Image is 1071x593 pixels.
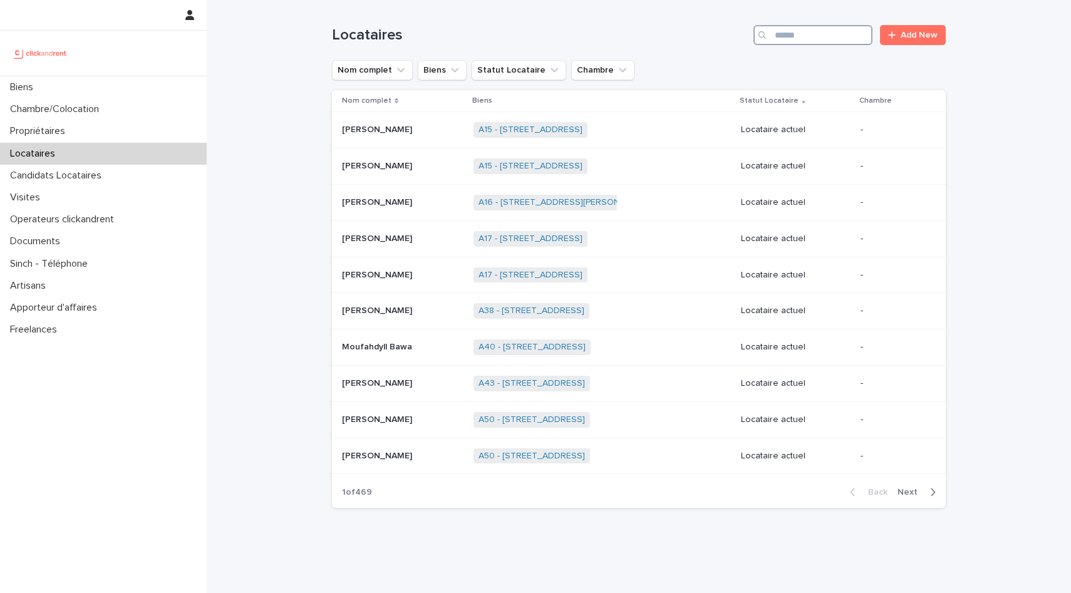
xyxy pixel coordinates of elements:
p: Chambre/Colocation [5,103,109,115]
tr: Moufahdyll BawaMoufahdyll Bawa A40 - [STREET_ADDRESS] Locataire actuel- [332,329,946,366]
p: Artisans [5,280,56,292]
p: [PERSON_NAME] [342,267,415,281]
p: Locataire actuel [741,451,851,462]
tr: [PERSON_NAME][PERSON_NAME] A43 - [STREET_ADDRESS] Locataire actuel- [332,365,946,401]
button: Nom complet [332,60,413,80]
p: Moufahdyll Bawa [342,339,415,353]
tr: [PERSON_NAME][PERSON_NAME] A50 - [STREET_ADDRESS] Locataire actuel- [332,438,946,474]
p: [PERSON_NAME] [342,195,415,208]
p: Visites [5,192,50,204]
p: Statut Locataire [740,94,799,108]
p: - [861,197,926,208]
p: [PERSON_NAME] [342,122,415,135]
p: Sinch - Téléphone [5,258,98,270]
p: Nom complet [342,94,391,108]
p: - [861,415,926,425]
tr: [PERSON_NAME][PERSON_NAME] A17 - [STREET_ADDRESS] Locataire actuel- [332,220,946,257]
p: [PERSON_NAME] [342,412,415,425]
h1: Locataires [332,26,748,44]
p: 1 of 469 [332,477,382,508]
a: A17 - [STREET_ADDRESS] [479,234,582,244]
p: Locataire actuel [741,234,851,244]
p: - [861,306,926,316]
p: Locataire actuel [741,306,851,316]
button: Back [840,487,892,498]
a: A40 - [STREET_ADDRESS] [479,342,586,353]
a: A15 - [STREET_ADDRESS] [479,125,582,135]
p: [PERSON_NAME] [342,158,415,172]
span: Add New [901,31,938,39]
a: A43 - [STREET_ADDRESS] [479,378,585,389]
input: Search [753,25,872,45]
button: Statut Locataire [472,60,566,80]
p: - [861,451,926,462]
tr: [PERSON_NAME][PERSON_NAME] A50 - [STREET_ADDRESS] Locataire actuel- [332,401,946,438]
tr: [PERSON_NAME][PERSON_NAME] A17 - [STREET_ADDRESS] Locataire actuel- [332,257,946,293]
p: Documents [5,235,70,247]
a: A38 - [STREET_ADDRESS] [479,306,584,316]
p: [PERSON_NAME] [342,303,415,316]
p: Freelances [5,324,67,336]
a: A16 - [STREET_ADDRESS][PERSON_NAME] [479,197,651,208]
tr: [PERSON_NAME][PERSON_NAME] A16 - [STREET_ADDRESS][PERSON_NAME] Locataire actuel- [332,184,946,220]
p: [PERSON_NAME] [342,376,415,389]
p: - [861,270,926,281]
span: Next [898,488,925,497]
p: Locataire actuel [741,270,851,281]
p: - [861,234,926,244]
p: Locataire actuel [741,415,851,425]
p: Biens [472,94,492,108]
p: Operateurs clickandrent [5,214,124,225]
button: Next [892,487,946,498]
p: [PERSON_NAME] [342,448,415,462]
img: UCB0brd3T0yccxBKYDjQ [10,41,71,66]
a: A15 - [STREET_ADDRESS] [479,161,582,172]
tr: [PERSON_NAME][PERSON_NAME] A15 - [STREET_ADDRESS] Locataire actuel- [332,148,946,185]
tr: [PERSON_NAME][PERSON_NAME] A38 - [STREET_ADDRESS] Locataire actuel- [332,293,946,329]
a: A17 - [STREET_ADDRESS] [479,270,582,281]
p: Apporteur d'affaires [5,302,107,314]
a: A50 - [STREET_ADDRESS] [479,415,585,425]
p: Propriétaires [5,125,75,137]
p: Locataire actuel [741,125,851,135]
button: Biens [418,60,467,80]
p: Chambre [859,94,892,108]
a: Add New [880,25,946,45]
p: Locataire actuel [741,197,851,208]
p: - [861,378,926,389]
p: - [861,125,926,135]
p: - [861,161,926,172]
button: Chambre [571,60,634,80]
p: Locataire actuel [741,161,851,172]
a: A50 - [STREET_ADDRESS] [479,451,585,462]
p: Locataire actuel [741,378,851,389]
p: Locataire actuel [741,342,851,353]
p: Biens [5,81,43,93]
p: [PERSON_NAME] [342,231,415,244]
span: Back [861,488,887,497]
tr: [PERSON_NAME][PERSON_NAME] A15 - [STREET_ADDRESS] Locataire actuel- [332,112,946,148]
p: Candidats Locataires [5,170,111,182]
p: - [861,342,926,353]
p: Locataires [5,148,65,160]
